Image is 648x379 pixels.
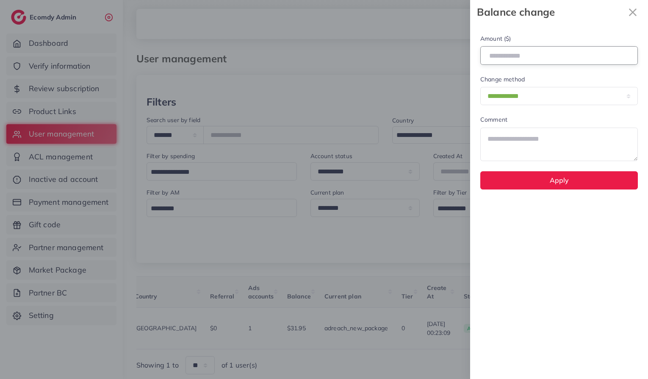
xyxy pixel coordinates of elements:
[480,115,638,127] legend: Comment
[480,34,638,46] legend: Amount ($)
[480,171,638,189] button: Apply
[477,5,624,20] strong: Balance change
[624,4,641,21] svg: x
[624,3,641,21] button: Close
[550,176,569,184] span: Apply
[480,75,638,87] legend: Change method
